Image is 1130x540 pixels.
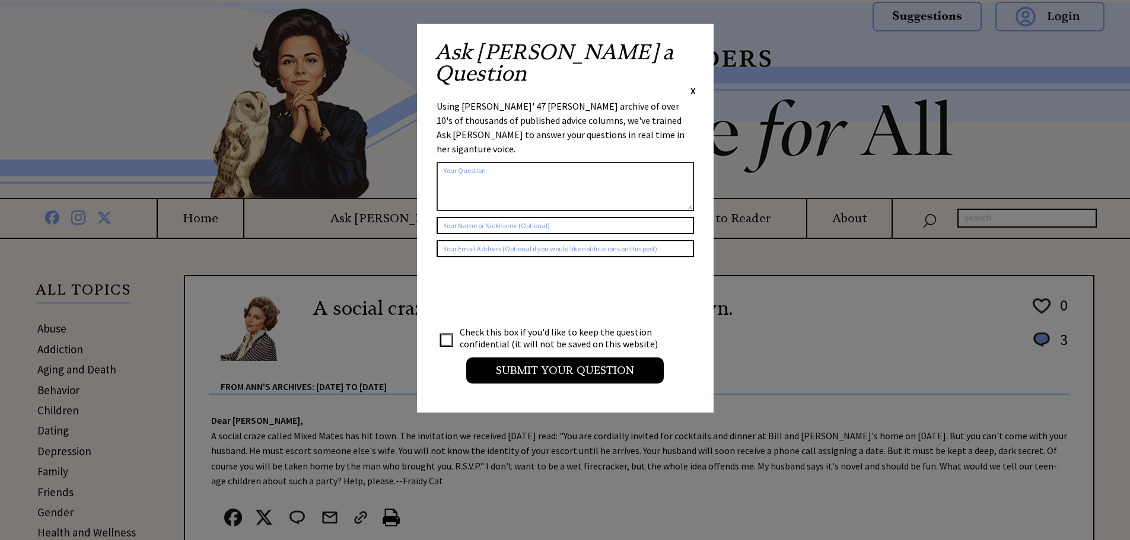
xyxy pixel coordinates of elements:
[437,269,617,315] iframe: reCAPTCHA
[690,85,696,97] span: X
[466,357,664,384] input: Submit your Question
[437,240,694,257] input: Your Email Address (Optional if you would like notifications on this post)
[459,325,669,350] td: Check this box if you'd like to keep the question confidential (it will not be saved on this webs...
[437,217,694,234] input: Your Name or Nickname (Optional)
[435,41,696,84] h2: Ask [PERSON_NAME] a Question
[437,99,694,156] div: Using [PERSON_NAME]' 47 [PERSON_NAME] archive of over 10's of thousands of published advice colum...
